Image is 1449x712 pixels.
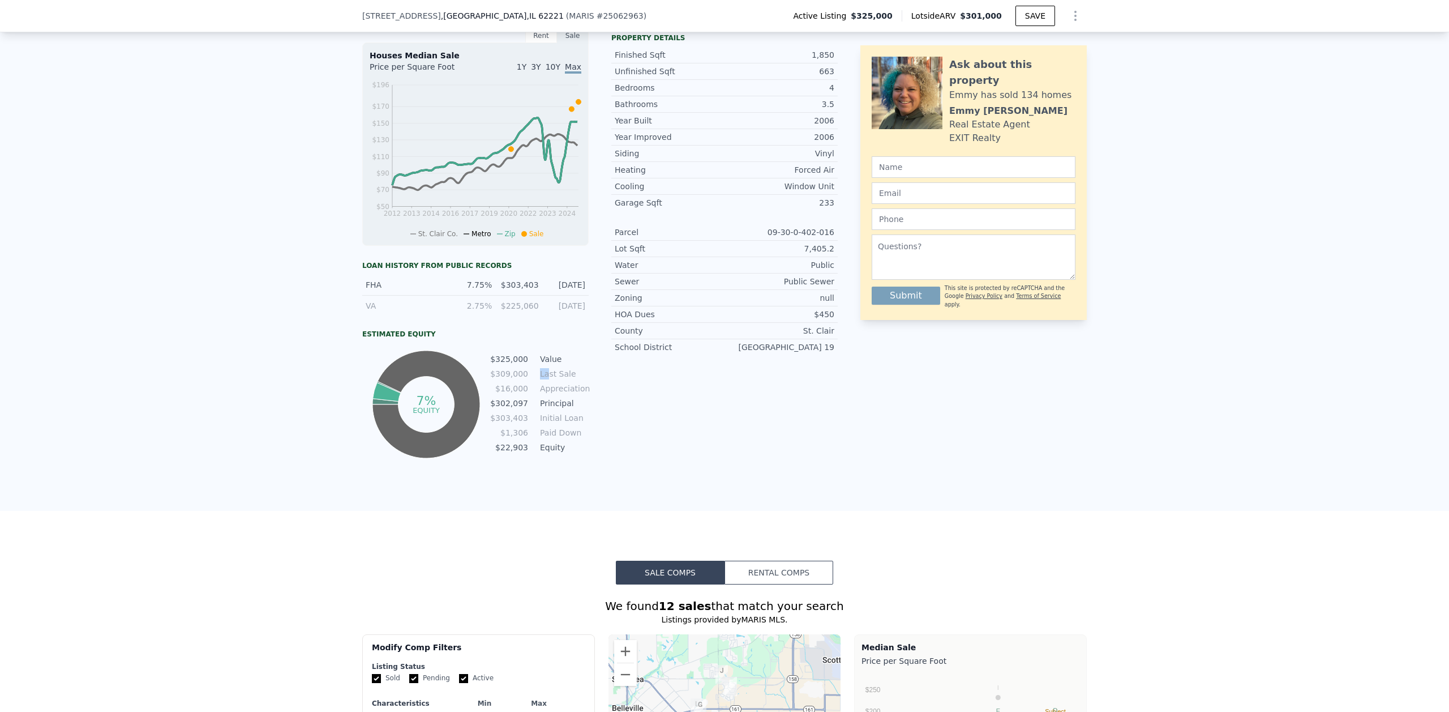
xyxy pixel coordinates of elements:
[538,412,589,424] td: Initial Loan
[452,279,492,291] div: 7.75%
[422,210,440,218] tspan: 2014
[376,203,389,211] tspan: $50
[372,642,585,662] div: Modify Comp Filters
[615,325,724,336] div: County
[724,309,834,320] div: $450
[538,368,589,380] td: Last Sale
[872,208,1075,230] input: Phone
[615,197,724,208] div: Garage Sqft
[372,699,455,708] div: Characteristics
[517,62,526,71] span: 1Y
[566,10,646,22] div: ( )
[720,672,741,701] div: 245 Longridge Cir
[459,674,468,683] input: Active
[1064,5,1087,27] button: Show Options
[1016,293,1061,299] a: Terms of Service
[490,382,529,395] td: $16,000
[724,148,834,159] div: Vinyl
[403,210,421,218] tspan: 2013
[724,197,834,208] div: 233
[945,284,1075,309] div: This site is protected by reCAPTCHA and the Google and apply.
[615,148,724,159] div: Siding
[362,261,589,270] div: Loan history from public records
[499,279,538,291] div: $303,403
[538,427,589,439] td: Paid Down
[615,292,724,304] div: Zoning
[471,230,491,238] span: Metro
[546,62,560,71] span: 10Y
[615,309,724,320] div: HOA Dues
[614,640,637,663] button: Zoom in
[500,210,518,218] tspan: 2020
[724,292,834,304] div: null
[372,136,389,144] tspan: $130
[615,99,724,110] div: Bathrooms
[793,10,851,22] span: Active Listing
[559,210,576,218] tspan: 2024
[372,674,381,683] input: Sold
[372,153,389,161] tspan: $110
[370,61,475,79] div: Price per Square Foot
[520,210,537,218] tspan: 2022
[724,342,834,353] div: [GEOGRAPHIC_DATA] 19
[615,131,724,143] div: Year Improved
[538,353,589,365] td: Value
[481,210,498,218] tspan: 2019
[615,164,724,176] div: Heating
[366,279,445,291] div: FHA
[490,412,529,424] td: $303,403
[1015,6,1055,26] button: SAVE
[372,81,389,89] tspan: $196
[372,662,585,671] div: Listing Status
[546,300,585,312] div: [DATE]
[529,230,544,238] span: Sale
[949,57,1075,88] div: Ask about this property
[372,673,400,683] label: Sold
[490,368,529,380] td: $309,000
[531,62,541,71] span: 3Y
[949,88,1071,102] div: Emmy has sold 134 homes
[418,230,458,238] span: St. Clair Co.
[538,397,589,410] td: Principal
[724,181,834,192] div: Window Unit
[597,11,644,20] span: # 25062963
[872,156,1075,178] input: Name
[865,686,881,694] text: $250
[539,210,556,218] tspan: 2023
[569,11,594,20] span: MARIS
[409,674,418,683] input: Pending
[362,10,441,22] span: [STREET_ADDRESS]
[724,82,834,93] div: 4
[615,227,724,238] div: Parcel
[362,330,589,339] div: Estimated Equity
[659,599,711,613] strong: 12 sales
[724,227,834,238] div: 09-30-0-402-016
[416,394,436,408] tspan: 7%
[372,120,389,127] tspan: $150
[966,293,1002,299] a: Privacy Policy
[615,115,724,126] div: Year Built
[538,441,589,454] td: Equity
[490,441,529,454] td: $22,903
[960,11,1002,20] span: $301,000
[370,50,581,61] div: Houses Median Sale
[490,353,529,365] td: $325,000
[611,33,838,42] div: Property details
[490,427,529,439] td: $1,306
[949,131,1001,145] div: EXIT Realty
[615,259,724,271] div: Water
[505,230,516,238] span: Zip
[565,62,581,74] span: Max
[724,561,833,585] button: Rental Comps
[546,279,585,291] div: [DATE]
[362,598,1087,614] div: We found that match your search
[861,653,1079,669] div: Price per Square Foot
[615,342,724,353] div: School District
[949,118,1030,131] div: Real Estate Agent
[538,382,589,395] td: Appreciation
[615,276,724,287] div: Sewer
[557,28,589,43] div: Sale
[615,243,724,254] div: Lot Sqft
[724,325,834,336] div: St. Clair
[372,103,389,110] tspan: $170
